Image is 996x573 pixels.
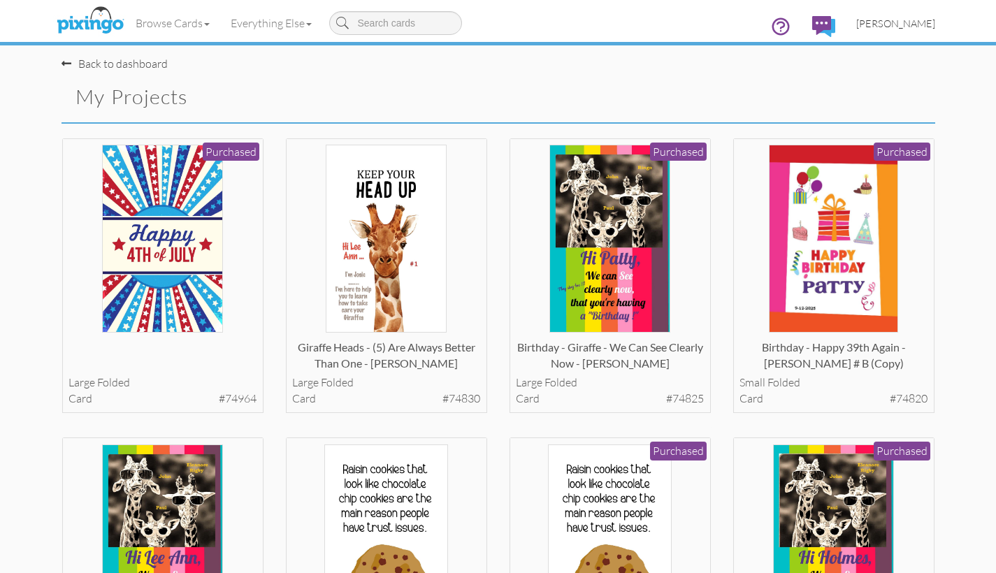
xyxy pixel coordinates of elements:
[874,442,930,460] div: Purchased
[321,375,354,389] span: folded
[767,375,800,389] span: folded
[516,391,704,407] div: card
[53,3,127,38] img: pixingo logo
[68,375,95,389] span: large
[544,375,577,389] span: folded
[326,145,447,333] img: 135627-1-1757558919104-c6ae3246e3ff81c0-qa.jpg
[739,375,765,389] span: small
[219,391,257,407] span: #74964
[666,391,704,407] span: #74825
[812,16,835,37] img: comments.svg
[102,145,223,333] img: 135665-1-1757626450309-43bbe7f2b03b3e88-qa.jpg
[75,86,474,108] h2: My Projects
[549,145,670,333] img: 135350-1-1756946749021-8f6ea500a9ee4363-qa.jpg
[769,145,898,333] img: 135315-1-1756877477183-4e4e5b92022497c2-qa.jpg
[292,340,480,368] div: Giraffe Heads - (5) are always better than one - [PERSON_NAME]
[329,11,462,35] input: Search cards
[68,391,257,407] div: card
[97,375,130,389] span: folded
[874,143,930,161] div: Purchased
[516,340,704,368] div: Birthday - Giraffe - we can see clearly now - [PERSON_NAME]
[739,391,928,407] div: card
[846,6,946,41] a: [PERSON_NAME]
[220,6,322,41] a: Everything Else
[442,391,480,407] span: #74830
[125,6,220,41] a: Browse Cards
[650,143,707,161] div: Purchased
[650,442,707,460] div: Purchased
[890,391,928,407] span: #74820
[856,17,935,29] span: [PERSON_NAME]
[203,143,259,161] div: Purchased
[292,391,480,407] div: card
[62,57,168,71] a: Back to dashboard
[739,340,928,368] div: Birthday - Happy 39th again - [PERSON_NAME] # B (copy)
[516,375,542,389] span: large
[292,375,319,389] span: large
